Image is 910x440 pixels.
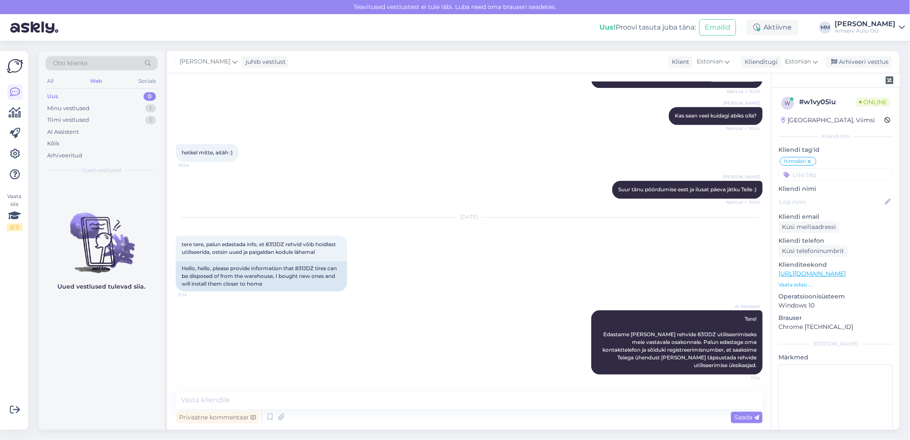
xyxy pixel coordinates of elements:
[778,133,893,140] div: Kliendi info
[778,184,893,193] p: Kliendi nimi
[778,221,839,233] div: Küsi meiliaadressi
[785,57,811,66] span: Estonian
[675,113,757,119] span: Kas saan veel kuidagi abiks olla?
[778,301,893,310] p: Windows 10
[145,116,156,124] div: 1
[778,340,893,348] div: [PERSON_NAME]
[778,212,893,221] p: Kliendi email
[176,412,259,423] div: Privaatne kommentaar
[779,197,883,207] input: Lisa nimi
[47,116,89,124] div: Tiimi vestlused
[726,199,760,206] span: Nähtud ✓ 10:24
[886,76,893,84] img: zendesk
[599,22,696,33] div: Proovi tasuta juba täna:
[826,56,892,68] div: Arhiveeri vestlus
[618,187,757,193] span: Suur tänu pöördumise eest ja ilusat päeva jätku Teile :)
[778,245,847,257] div: Küsi telefoninumbrit
[728,304,760,310] span: AI Assistent
[723,100,760,107] span: [PERSON_NAME]
[856,97,890,107] span: Online
[778,145,893,154] p: Kliendi tag'id
[835,21,895,27] div: [PERSON_NAME]
[746,20,799,35] div: Aktiivne
[39,197,165,274] img: No chats
[778,236,893,245] p: Kliendi telefon
[778,292,893,301] p: Operatsioonisüsteem
[7,58,23,74] img: Askly Logo
[180,57,230,66] span: [PERSON_NAME]
[47,128,79,136] div: AI Assistent
[697,57,723,66] span: Estonian
[726,126,760,132] span: Nähtud ✓ 10:24
[778,260,893,269] p: Klienditeekond
[723,174,760,181] span: [PERSON_NAME]
[728,375,760,382] span: 11:14
[781,116,875,125] div: [GEOGRAPHIC_DATA], Viimsi
[778,353,893,362] p: Märkmed
[784,159,806,164] span: hinnakiri
[727,89,760,95] span: Nähtud ✓ 10:23
[741,57,778,66] div: Klienditugi
[242,57,286,66] div: juhib vestlust
[47,139,60,148] div: Kõik
[778,270,846,277] a: [URL][DOMAIN_NAME]
[835,21,905,34] a: [PERSON_NAME]Amserv Auto OÜ
[145,104,156,113] div: 1
[182,241,337,256] span: tere tere, palun edastada info, et 831JDZ rehvid võib hoidlast utiliseerida, ostsin uued ja paiga...
[45,75,55,87] div: All
[82,166,122,174] span: Uued vestlused
[799,97,856,107] div: # w1vy05iu
[178,163,210,169] span: 10:24
[144,92,156,101] div: 0
[778,322,893,332] p: Chrome [TECHNICAL_ID]
[785,100,790,106] span: w
[176,262,347,292] div: Hello, hello, please provide information that 831JDZ tires can be disposed of from the warehouse,...
[88,75,104,87] div: Web
[182,150,233,156] span: hetkel mitte, aitäh :)
[178,292,210,298] span: 11:14
[7,223,22,231] div: 2 / 3
[47,92,58,101] div: Uus
[47,151,82,160] div: Arhiveeritud
[7,193,22,231] div: Vaata siia
[668,57,689,66] div: Klient
[602,316,758,369] span: Tere! Edastame [PERSON_NAME] rehvide 831JDZ utiliseerimiseks meie vastavale osakonnale. Palun eda...
[176,214,763,221] div: [DATE]
[47,104,90,113] div: Minu vestlused
[778,281,893,289] p: Vaata edasi ...
[699,19,736,36] button: Emailid
[778,313,893,322] p: Brauser
[53,59,87,68] span: Otsi kliente
[599,23,616,31] b: Uus!
[819,21,831,33] div: MM
[778,168,893,181] input: Lisa tag
[835,27,895,34] div: Amserv Auto OÜ
[58,282,146,291] p: Uued vestlused tulevad siia.
[137,75,158,87] div: Socials
[734,413,759,421] span: Saada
